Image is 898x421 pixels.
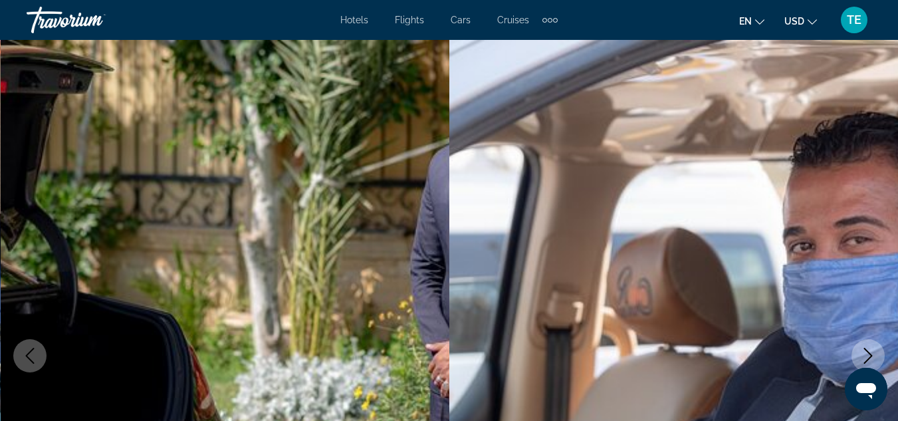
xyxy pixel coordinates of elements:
a: Hotels [340,15,368,25]
button: Previous image [13,339,47,372]
a: Flights [395,15,424,25]
button: Change currency [784,11,817,31]
button: Next image [851,339,885,372]
button: Extra navigation items [542,9,558,31]
button: Change language [739,11,764,31]
a: Cruises [497,15,529,25]
button: User Menu [837,6,871,34]
span: TE [847,13,861,27]
a: Travorium [27,3,160,37]
span: USD [784,16,804,27]
iframe: Button to launch messaging window [845,368,887,410]
span: en [739,16,752,27]
a: Cars [451,15,471,25]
